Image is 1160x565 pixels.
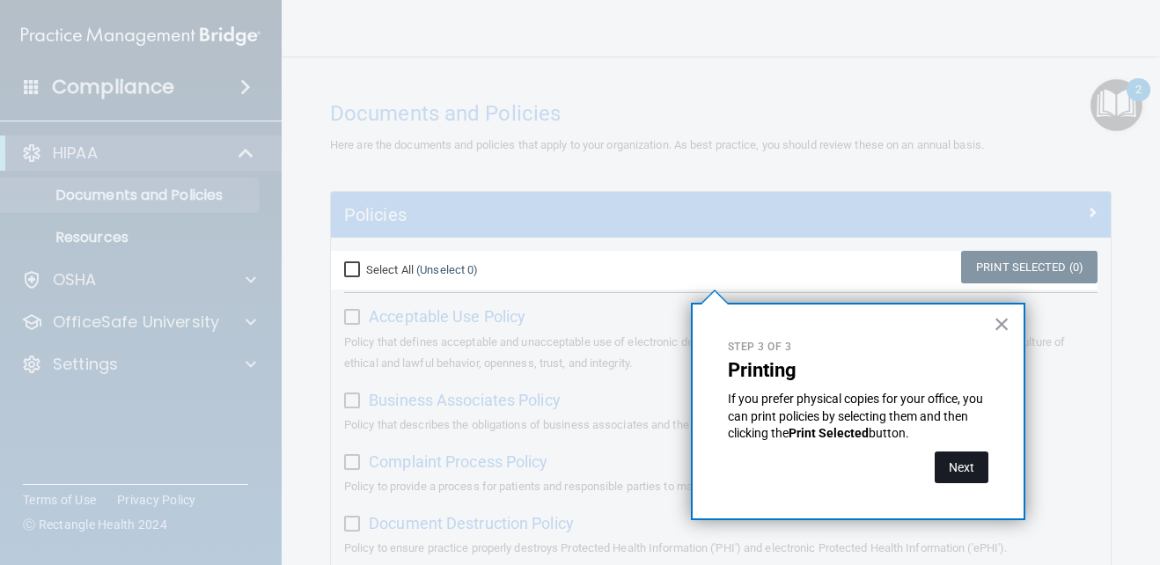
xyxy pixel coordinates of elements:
[994,310,1010,338] button: Close
[728,392,986,440] span: If you prefer physical copies for your office, you can print policies by selecting them and then ...
[935,451,988,483] button: Next
[728,340,988,355] p: Step 3 of 3
[961,251,1098,283] a: Print Selected (0)
[416,263,478,276] a: (Unselect 0)
[1072,444,1139,510] iframe: Drift Widget Chat Controller
[789,426,869,440] strong: Print Selected
[728,359,797,381] strong: Printing
[366,263,414,276] span: Select All
[869,426,909,440] span: button.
